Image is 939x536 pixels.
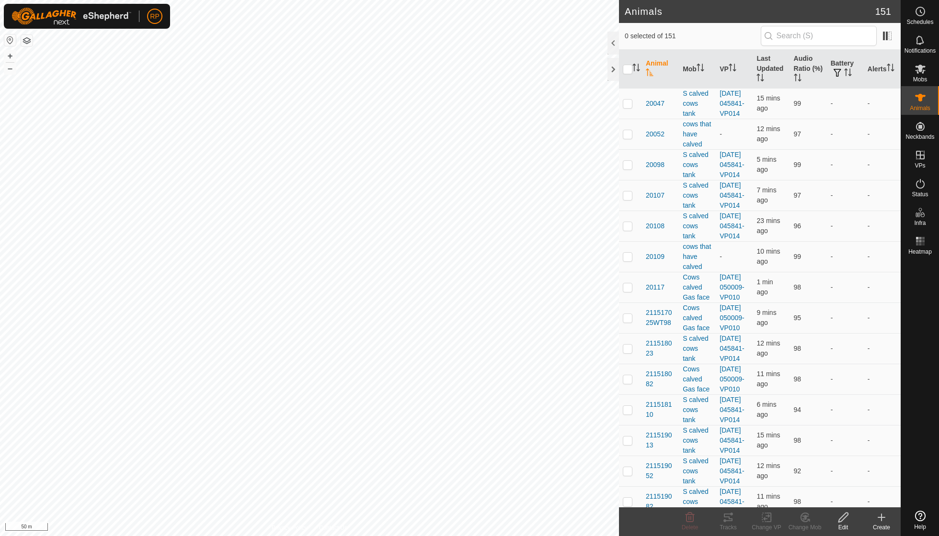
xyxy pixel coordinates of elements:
button: – [4,63,16,74]
span: 98 [794,345,802,352]
p-sorticon: Activate to sort [756,75,764,83]
a: [DATE] 050009-VP010 [720,365,744,393]
span: 20109 [646,252,664,262]
span: 20107 [646,190,664,201]
div: Create [862,523,901,532]
span: Animals [910,105,930,111]
th: Battery [827,50,864,89]
td: - [864,241,901,272]
div: S calved cows tank [683,211,712,241]
p-sorticon: Activate to sort [844,70,852,78]
span: 98 [794,283,802,291]
td: - [864,364,901,394]
td: - [864,180,901,211]
span: 211518082 [646,369,675,389]
span: Infra [914,220,926,226]
div: S calved cows tank [683,395,712,425]
a: [DATE] 045841-VP014 [720,181,744,209]
td: - [864,149,901,180]
p-sorticon: Activate to sort [632,65,640,73]
span: 5 Oct 2025 at 8:38 AM [756,492,780,510]
div: Change VP [747,523,786,532]
a: [DATE] 045841-VP014 [720,457,744,485]
span: VPs [915,163,925,168]
span: 20047 [646,99,664,109]
td: - [827,425,864,456]
p-sorticon: Activate to sort [887,65,894,73]
span: 5 Oct 2025 at 8:44 AM [756,401,776,418]
span: 98 [794,498,802,505]
th: Animal [642,50,679,89]
span: 5 Oct 2025 at 8:35 AM [756,94,780,112]
span: Heatmap [908,249,932,255]
span: 5 Oct 2025 at 8:38 AM [756,339,780,357]
a: [DATE] 045841-VP014 [720,151,744,179]
td: - [827,302,864,333]
td: - [827,119,864,149]
td: - [864,88,901,119]
td: - [827,333,864,364]
th: Audio Ratio (%) [790,50,827,89]
span: 5 Oct 2025 at 8:39 AM [756,370,780,388]
span: 5 Oct 2025 at 8:41 AM [756,309,776,326]
div: Edit [824,523,862,532]
span: 211518023 [646,338,675,358]
a: [DATE] 045841-VP014 [720,89,744,117]
td: - [827,211,864,241]
td: - [827,180,864,211]
a: [DATE] 050009-VP010 [720,304,744,332]
app-display-virtual-paddock-transition: - [720,253,722,260]
td: - [827,486,864,517]
th: Last Updated [753,50,790,89]
td: - [864,302,901,333]
span: 5 Oct 2025 at 8:49 AM [756,278,773,296]
td: - [827,88,864,119]
div: S calved cows tank [683,487,712,517]
button: + [4,50,16,62]
td: - [864,119,901,149]
div: S calved cows tank [683,150,712,180]
div: cows that have calved [683,242,712,272]
div: S calved cows tank [683,334,712,364]
span: 211518110 [646,400,675,420]
p-sorticon: Activate to sort [794,75,802,83]
span: 98 [794,436,802,444]
span: 94 [794,406,802,413]
span: 20108 [646,221,664,231]
td: - [827,456,864,486]
span: 95 [794,314,802,322]
a: [DATE] 045841-VP014 [720,212,744,240]
th: Alerts [864,50,901,89]
a: Contact Us [319,524,347,532]
span: 211519052 [646,461,675,481]
button: Reset Map [4,34,16,46]
span: 20052 [646,129,664,139]
span: 5 Oct 2025 at 8:35 AM [756,431,780,449]
span: 211519082 [646,491,675,512]
input: Search (S) [761,26,877,46]
span: 211517025WT98 [646,308,675,328]
span: Help [914,524,926,530]
img: Gallagher Logo [11,8,131,25]
div: cows that have calved [683,119,712,149]
span: 5 Oct 2025 at 8:45 AM [756,156,776,173]
td: - [827,241,864,272]
span: Neckbands [905,134,934,140]
span: 92 [794,467,802,475]
p-sorticon: Activate to sort [646,70,653,78]
span: 5 Oct 2025 at 8:43 AM [756,186,776,204]
span: 151 [875,4,891,19]
td: - [864,486,901,517]
div: Cows calved Gas face [683,272,712,302]
span: RP [150,11,159,22]
span: 5 Oct 2025 at 8:27 AM [756,217,780,234]
h2: Animals [625,6,875,17]
td: - [864,272,901,302]
td: - [827,394,864,425]
button: Map Layers [21,35,33,46]
td: - [827,149,864,180]
a: [DATE] 045841-VP014 [720,335,744,362]
span: 98 [794,375,802,383]
td: - [864,425,901,456]
p-sorticon: Activate to sort [729,65,736,73]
